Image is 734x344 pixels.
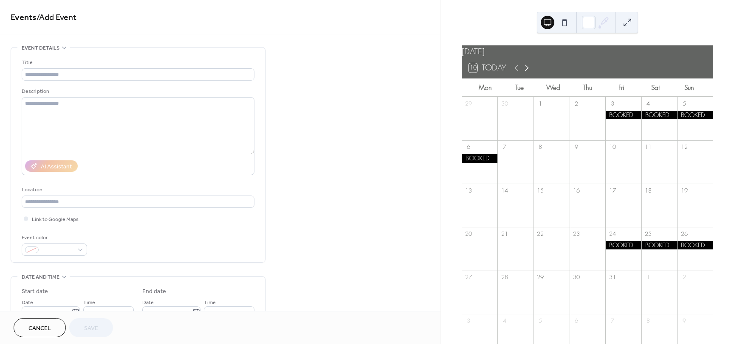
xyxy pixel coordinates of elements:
[570,78,604,97] div: Thu
[466,61,510,75] button: 10Today
[22,44,59,53] span: Event details
[501,317,508,324] div: 4
[501,230,508,238] div: 21
[501,187,508,194] div: 14
[573,187,580,194] div: 16
[608,143,616,151] div: 10
[501,274,508,281] div: 28
[573,317,580,324] div: 6
[536,187,544,194] div: 15
[644,274,652,281] div: 1
[22,298,33,307] span: Date
[536,317,544,324] div: 5
[641,111,678,119] div: BOOKED
[22,273,59,282] span: Date and time
[677,111,713,119] div: BOOKED
[11,9,37,26] a: Events
[83,298,95,307] span: Time
[644,100,652,107] div: 4
[680,143,688,151] div: 12
[536,274,544,281] div: 29
[469,78,503,97] div: Mon
[608,317,616,324] div: 7
[644,230,652,238] div: 25
[608,100,616,107] div: 3
[22,287,48,296] div: Start date
[608,230,616,238] div: 24
[32,215,79,224] span: Link to Google Maps
[536,230,544,238] div: 22
[638,78,672,97] div: Sat
[536,78,570,97] div: Wed
[14,318,66,337] button: Cancel
[503,78,536,97] div: Tue
[501,100,508,107] div: 30
[465,274,472,281] div: 27
[142,298,154,307] span: Date
[465,187,472,194] div: 13
[204,298,216,307] span: Time
[573,274,580,281] div: 30
[28,324,51,333] span: Cancel
[605,111,641,119] div: BOOKED
[608,274,616,281] div: 31
[573,143,580,151] div: 9
[644,143,652,151] div: 11
[605,241,641,249] div: BOOKED
[462,45,713,58] div: [DATE]
[142,287,166,296] div: End date
[573,100,580,107] div: 2
[604,78,638,97] div: Fri
[608,187,616,194] div: 17
[677,241,713,249] div: BOOKED
[22,87,253,96] div: Description
[465,143,472,151] div: 6
[465,230,472,238] div: 20
[573,230,580,238] div: 23
[22,233,85,242] div: Event color
[672,78,706,97] div: Sun
[641,241,678,249] div: BOOKED
[680,230,688,238] div: 26
[680,317,688,324] div: 9
[536,100,544,107] div: 1
[644,187,652,194] div: 18
[465,100,472,107] div: 29
[22,58,253,67] div: Title
[501,143,508,151] div: 7
[680,100,688,107] div: 5
[536,143,544,151] div: 8
[680,274,688,281] div: 2
[465,317,472,324] div: 3
[680,187,688,194] div: 19
[22,185,253,194] div: Location
[644,317,652,324] div: 8
[462,154,498,162] div: BOOKED
[37,9,76,26] span: / Add Event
